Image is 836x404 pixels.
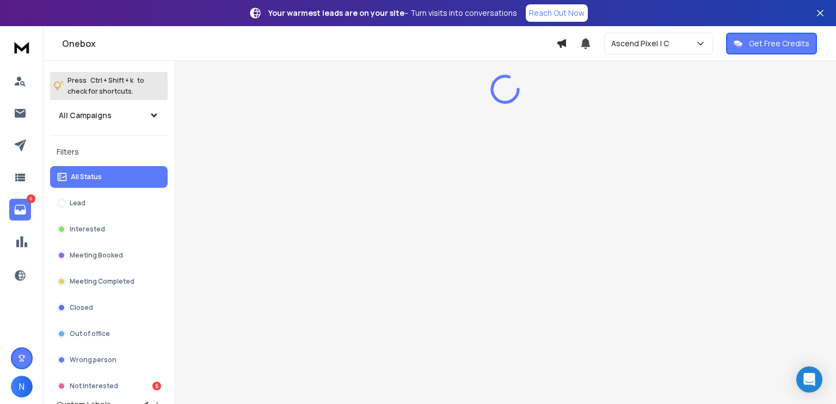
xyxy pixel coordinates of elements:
p: Press to check for shortcuts. [67,75,144,97]
p: Reach Out Now [529,8,585,19]
h1: All Campaigns [59,110,112,121]
button: Out of office [50,323,168,345]
a: 6 [9,199,31,221]
p: Closed [70,303,93,312]
button: Interested [50,218,168,240]
p: Not Interested [70,382,118,390]
button: Get Free Credits [726,33,817,54]
button: Meeting Booked [50,244,168,266]
p: Ascend Pixel | C [611,38,673,49]
p: Out of office [70,329,110,338]
button: Lead [50,192,168,214]
button: Closed [50,297,168,319]
p: 6 [27,194,35,203]
p: – Turn visits into conversations [268,8,517,19]
p: Lead [70,199,85,207]
img: logo [11,37,33,57]
h3: Filters [50,144,168,160]
p: Get Free Credits [749,38,809,49]
button: N [11,376,33,397]
div: Open Intercom Messenger [796,366,822,393]
p: Meeting Booked [70,251,123,260]
h1: Onebox [62,37,556,50]
button: All Campaigns [50,105,168,126]
p: Interested [70,225,105,234]
button: Not Interested6 [50,375,168,397]
strong: Your warmest leads are on your site [268,8,404,18]
a: Reach Out Now [526,4,588,22]
button: All Status [50,166,168,188]
button: Meeting Completed [50,271,168,292]
div: 6 [152,382,161,390]
p: Wrong person [70,356,116,364]
span: Ctrl + Shift + k [89,74,135,87]
p: All Status [71,173,102,181]
p: Meeting Completed [70,277,134,286]
button: Wrong person [50,349,168,371]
